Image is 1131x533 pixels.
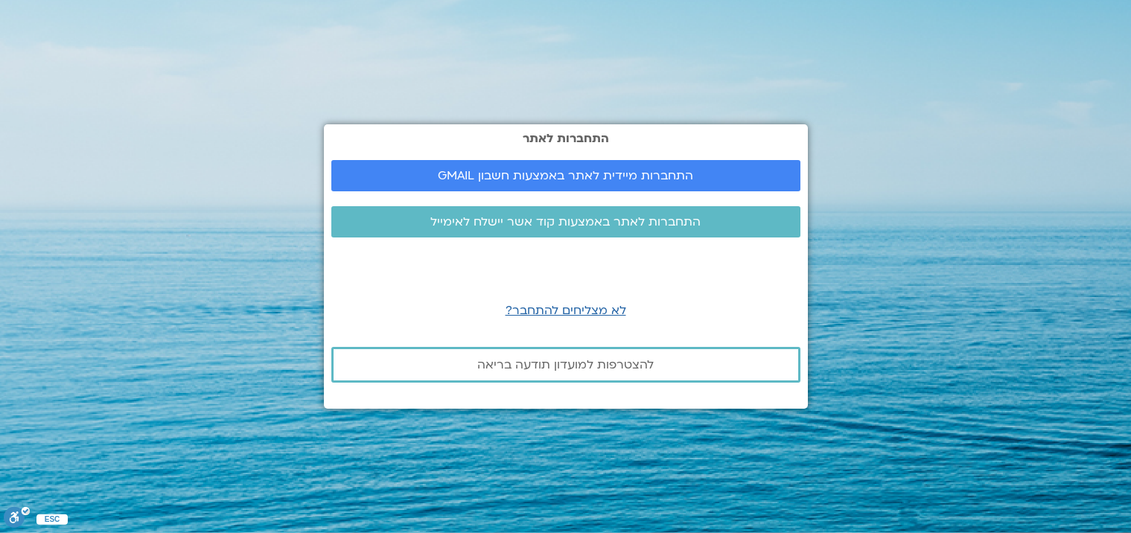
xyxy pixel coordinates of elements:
a: להצטרפות למועדון תודעה בריאה [331,347,800,383]
a: התחברות לאתר באמצעות קוד אשר יישלח לאימייל [331,206,800,237]
h2: התחברות לאתר [331,132,800,145]
span: התחברות לאתר באמצעות קוד אשר יישלח לאימייל [430,215,701,229]
span: להצטרפות למועדון תודעה בריאה [477,358,654,371]
a: לא מצליחים להתחבר? [506,302,626,319]
a: התחברות מיידית לאתר באמצעות חשבון GMAIL [331,160,800,191]
span: התחברות מיידית לאתר באמצעות חשבון GMAIL [438,169,693,182]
